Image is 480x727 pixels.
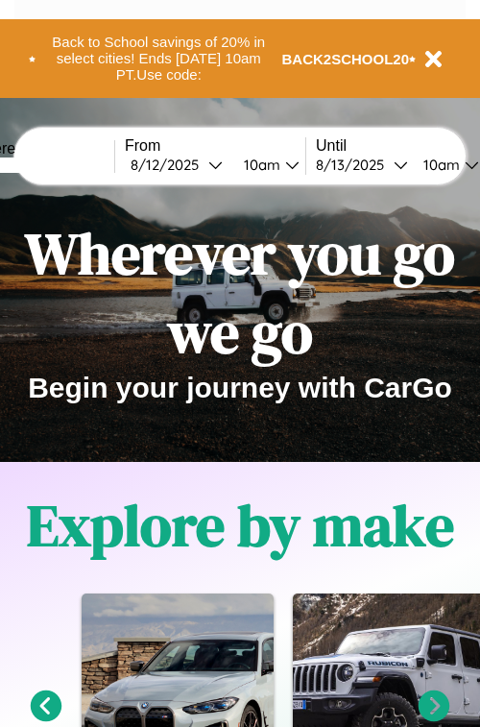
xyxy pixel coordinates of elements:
label: From [125,137,305,155]
button: 8/12/2025 [125,155,228,175]
button: Back to School savings of 20% in select cities! Ends [DATE] 10am PT.Use code: [36,29,282,88]
div: 8 / 12 / 2025 [131,156,208,174]
h1: Explore by make [27,486,454,565]
div: 8 / 13 / 2025 [316,156,394,174]
div: 10am [414,156,465,174]
button: 10am [228,155,305,175]
div: 10am [234,156,285,174]
b: BACK2SCHOOL20 [282,51,410,67]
